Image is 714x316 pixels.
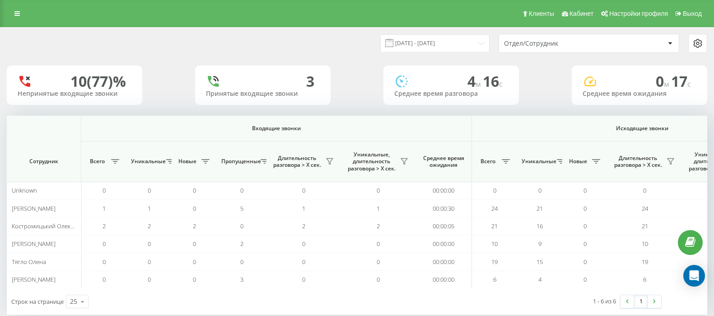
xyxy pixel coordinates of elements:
span: Входящие звонки [105,125,448,132]
span: 0 [193,204,196,212]
span: 0 [538,186,541,194]
span: 3 [240,275,243,283]
span: 0 [103,275,106,283]
span: 0 [583,275,587,283]
span: 24 [491,204,498,212]
span: 16 [537,222,543,230]
span: 0 [583,240,587,248]
span: 2 [377,222,380,230]
span: 2 [240,240,243,248]
span: c [687,79,691,89]
span: Выход [683,10,702,17]
span: 0 [148,240,151,248]
span: 0 [103,186,106,194]
div: 3 [306,73,314,90]
span: Пропущенные [221,158,258,165]
span: м [664,79,671,89]
span: 0 [302,275,305,283]
span: Всего [86,158,108,165]
span: 2 [302,222,305,230]
span: 0 [193,258,196,266]
span: 0 [240,186,243,194]
span: [PERSON_NAME] [12,275,56,283]
span: 4 [467,71,483,91]
span: c [499,79,503,89]
span: 4 [538,275,541,283]
span: 0 [240,222,243,230]
span: 0 [193,240,196,248]
span: Уникальные [131,158,163,165]
span: 0 [103,258,106,266]
span: Всего [476,158,499,165]
div: 25 [70,297,77,306]
span: 24 [642,204,648,212]
span: 21 [642,222,648,230]
span: 0 [656,71,671,91]
span: Настройки профиля [609,10,668,17]
span: 19 [491,258,498,266]
span: 0 [583,222,587,230]
div: Среднее время ожидания [583,90,696,98]
span: 2 [103,222,106,230]
td: 00:00:00 [415,253,472,270]
span: 0 [302,240,305,248]
span: Новые [567,158,589,165]
span: 0 [493,186,496,194]
td: 00:00:00 [415,235,472,253]
span: м [476,79,483,89]
span: Длительность разговора > Х сек. [612,155,664,169]
span: 1 [148,204,151,212]
span: Строк на странице [11,297,64,306]
div: Принятые входящие звонки [206,90,320,98]
span: 21 [537,204,543,212]
span: 2 [193,222,196,230]
span: 6 [493,275,496,283]
span: Костромицький Олександр [12,222,87,230]
span: 1 [103,204,106,212]
div: 1 - 6 из 6 [593,297,616,306]
td: 00:00:30 [415,199,472,217]
span: 0 [103,240,106,248]
span: 16 [483,71,503,91]
div: Непринятые входящие звонки [18,90,131,98]
span: 5 [240,204,243,212]
span: 1 [302,204,305,212]
span: [PERSON_NAME] [12,240,56,248]
span: 0 [377,240,380,248]
span: 0 [583,186,587,194]
span: Unknown [12,186,37,194]
span: [PERSON_NAME] [12,204,56,212]
span: 6 [643,275,646,283]
td: 00:00:05 [415,217,472,235]
span: 0 [377,275,380,283]
span: 0 [377,258,380,266]
div: Open Intercom Messenger [683,265,705,287]
span: 0 [643,186,646,194]
span: 0 [302,258,305,266]
span: Длительность разговора > Х сек. [271,155,323,169]
span: 0 [302,186,305,194]
span: 0 [377,186,380,194]
span: Уникальные, длительность разговора > Х сек. [345,151,397,172]
span: 15 [537,258,543,266]
div: Среднее время разговора [394,90,508,98]
span: Новые [176,158,199,165]
span: 0 [148,275,151,283]
a: 1 [634,295,648,308]
span: 17 [671,71,691,91]
span: Сотрудник [14,158,73,165]
span: Тягло Олена [12,258,46,266]
span: Кабинет [569,10,593,17]
div: Отдел/Сотрудник [504,40,612,47]
span: 10 [491,240,498,248]
span: Уникальные [522,158,554,165]
span: 2 [148,222,151,230]
span: 9 [538,240,541,248]
span: 19 [642,258,648,266]
span: 0 [240,258,243,266]
span: 0 [193,275,196,283]
span: 0 [148,258,151,266]
span: 0 [583,204,587,212]
div: 10 (77)% [70,73,126,90]
span: 21 [491,222,498,230]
